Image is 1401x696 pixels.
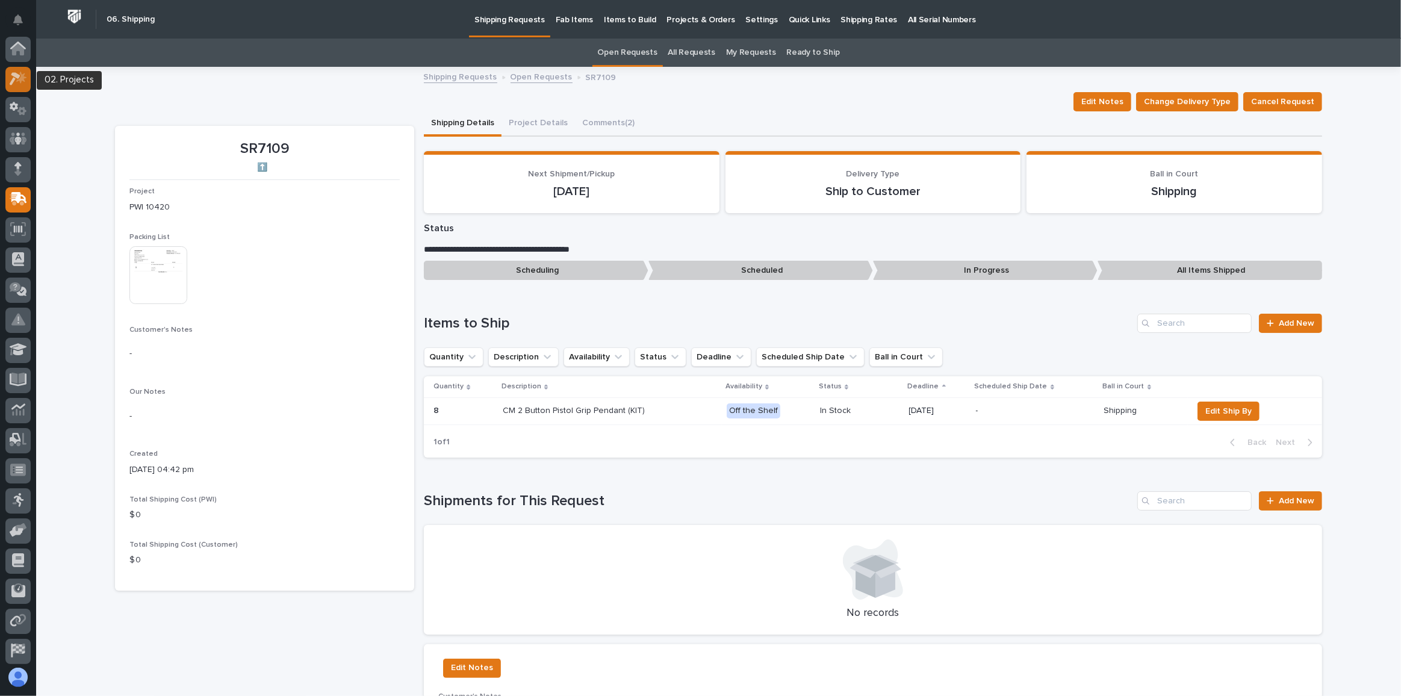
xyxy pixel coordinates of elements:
span: Edit Ship By [1205,404,1252,418]
a: Open Requests [511,69,573,83]
p: [DATE] [438,184,705,199]
p: ⬆️ [129,163,395,173]
button: Project Details [502,111,575,137]
p: Shipping [1041,184,1308,199]
button: Shipping Details [424,111,502,137]
button: Edit Notes [443,659,501,678]
span: Packing List [129,234,170,241]
p: Status [819,380,842,393]
button: Availability [564,347,630,367]
p: 1 of 1 [424,427,459,457]
p: [DATE] 04:42 pm [129,464,400,476]
a: Open Requests [598,39,657,67]
span: Edit Notes [1081,95,1123,109]
a: All Requests [668,39,715,67]
h1: Shipments for This Request [424,492,1132,510]
div: Notifications [15,14,31,34]
p: Scheduled [648,261,873,281]
div: Off the Shelf [727,403,780,418]
span: Add New [1279,319,1314,328]
a: My Requests [726,39,776,67]
input: Search [1137,314,1252,333]
button: Scheduled Ship Date [756,347,865,367]
p: 8 [433,403,441,416]
p: Shipping [1104,406,1184,416]
a: Ready to Ship [786,39,839,67]
p: All Items Shipped [1098,261,1322,281]
span: Created [129,450,158,458]
p: $ 0 [129,554,400,567]
p: Description [502,380,541,393]
a: Add New [1259,314,1322,333]
h1: Items to Ship [424,315,1132,332]
p: Scheduling [424,261,648,281]
button: Next [1271,437,1322,448]
p: Availability [725,380,762,393]
p: PWI 10420 [129,201,400,214]
p: Ball in Court [1103,380,1145,393]
p: In Progress [873,261,1098,281]
p: [DATE] [909,406,966,416]
span: Ball in Court [1151,170,1199,178]
span: Project [129,188,155,195]
span: Total Shipping Cost (Customer) [129,541,238,548]
p: CM 2 Button Pistol Grip Pendant (KIT) [503,406,713,416]
button: Cancel Request [1243,92,1322,111]
h2: 06. Shipping [107,14,155,25]
button: Back [1220,437,1271,448]
p: In Stock [820,406,899,416]
button: Notifications [5,7,31,33]
p: Quantity [433,380,464,393]
img: Workspace Logo [63,5,85,28]
span: Delivery Type [847,170,900,178]
a: Shipping Requests [424,69,497,83]
p: Scheduled Ship Date [975,380,1048,393]
button: Description [488,347,559,367]
p: - [129,410,400,423]
p: - [976,406,1095,416]
p: SR7109 [586,70,617,83]
button: Ball in Court [869,347,943,367]
span: Add New [1279,497,1314,505]
button: Comments (2) [575,111,642,137]
span: Next [1276,437,1302,448]
span: Customer's Notes [129,326,193,334]
span: Change Delivery Type [1144,95,1231,109]
span: Our Notes [129,388,166,396]
button: Deadline [691,347,751,367]
button: Edit Ship By [1198,402,1260,421]
button: Edit Notes [1073,92,1131,111]
p: Status [424,223,1322,234]
span: Cancel Request [1251,95,1314,109]
button: Status [635,347,686,367]
button: Change Delivery Type [1136,92,1238,111]
button: Quantity [424,347,483,367]
span: Back [1240,437,1266,448]
tr: 88 CM 2 Button Pistol Grip Pendant (KIT)Off the ShelfIn Stock[DATE]-ShippingEdit Ship By [424,397,1322,424]
p: - [129,347,400,360]
span: Edit Notes [451,660,493,675]
p: Ship to Customer [740,184,1007,199]
p: SR7109 [129,140,400,158]
span: Next Shipment/Pickup [529,170,615,178]
p: No records [438,607,1308,620]
span: Total Shipping Cost (PWI) [129,496,217,503]
button: users-avatar [5,665,31,690]
a: Add New [1259,491,1322,511]
p: $ 0 [129,509,400,521]
input: Search [1137,491,1252,511]
p: Deadline [908,380,939,393]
